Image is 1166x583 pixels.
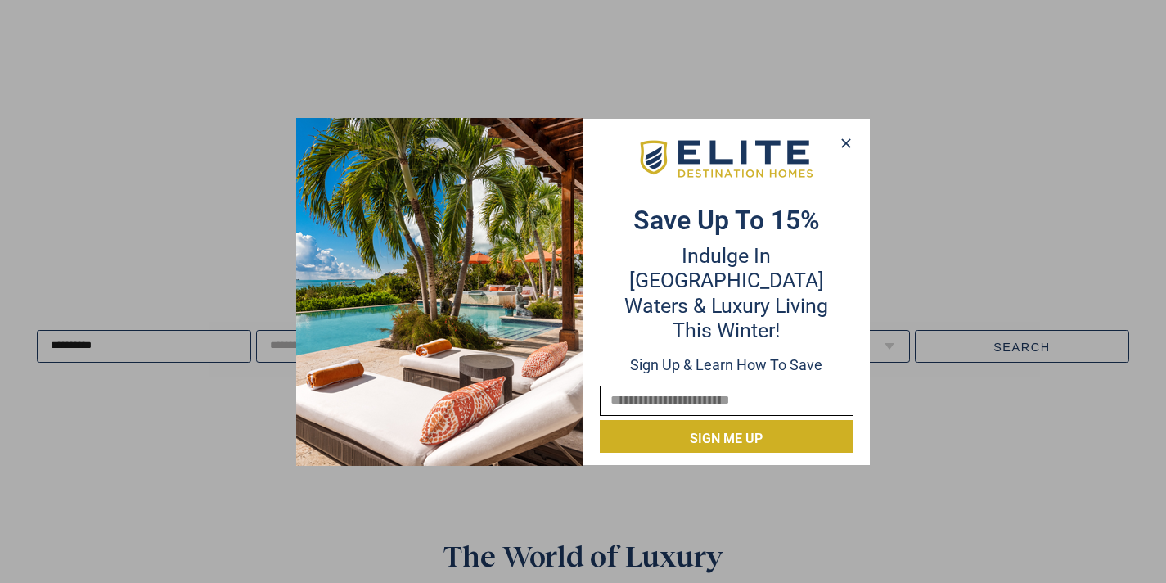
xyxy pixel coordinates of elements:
[600,386,853,416] input: Email
[633,205,820,236] strong: Save up to 15%
[629,244,824,292] span: Indulge in [GEOGRAPHIC_DATA]
[296,118,583,466] img: Desktop-Opt-in-2025-01-10T154433.560.png
[637,136,815,183] img: EDH-Logo-Horizontal-217-58px.png
[600,420,853,453] button: Sign me up
[834,131,858,156] button: Close
[630,356,822,373] span: Sign up & learn how to save
[673,319,780,342] span: this winter!
[624,294,828,318] span: Waters & Luxury Living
